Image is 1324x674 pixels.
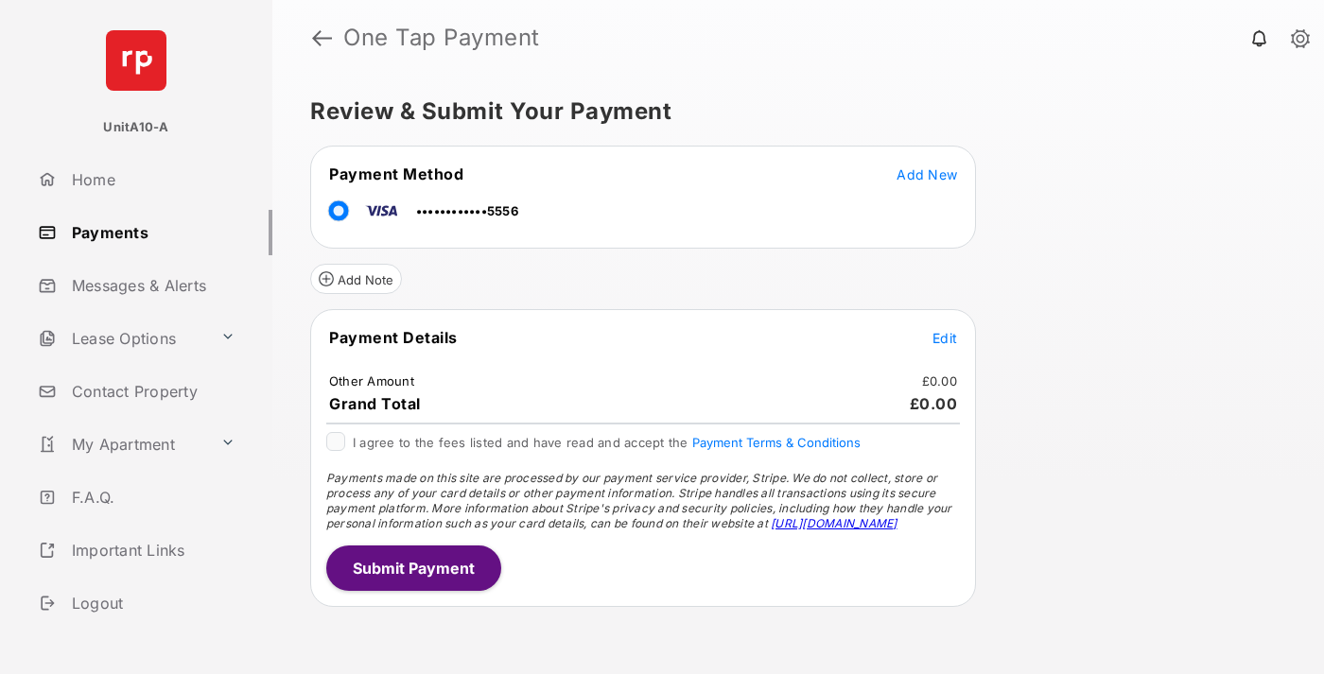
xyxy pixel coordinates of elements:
[329,328,458,347] span: Payment Details
[771,516,897,530] a: [URL][DOMAIN_NAME]
[932,330,957,346] span: Edit
[416,203,518,218] span: ••••••••••••5556
[310,264,402,294] button: Add Note
[329,394,421,413] span: Grand Total
[329,164,463,183] span: Payment Method
[328,372,415,389] td: Other Amount
[910,394,958,413] span: £0.00
[106,30,166,91] img: svg+xml;base64,PHN2ZyB4bWxucz0iaHR0cDovL3d3dy53My5vcmcvMjAwMC9zdmciIHdpZHRoPSI2NCIgaGVpZ2h0PSI2NC...
[103,118,168,137] p: UnitA10-A
[30,475,272,520] a: F.A.Q.
[326,545,501,591] button: Submit Payment
[30,580,272,626] a: Logout
[30,210,272,255] a: Payments
[30,369,272,414] a: Contact Property
[30,527,243,573] a: Important Links
[897,166,957,182] span: Add New
[30,422,213,467] a: My Apartment
[343,26,540,49] strong: One Tap Payment
[326,471,952,530] span: Payments made on this site are processed by our payment service provider, Stripe. We do not colle...
[897,164,957,183] button: Add New
[353,435,861,450] span: I agree to the fees listed and have read and accept the
[30,157,272,202] a: Home
[921,372,958,389] td: £0.00
[692,435,861,450] button: I agree to the fees listed and have read and accept the
[310,100,1271,123] h5: Review & Submit Your Payment
[30,263,272,308] a: Messages & Alerts
[932,328,957,347] button: Edit
[30,316,213,361] a: Lease Options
